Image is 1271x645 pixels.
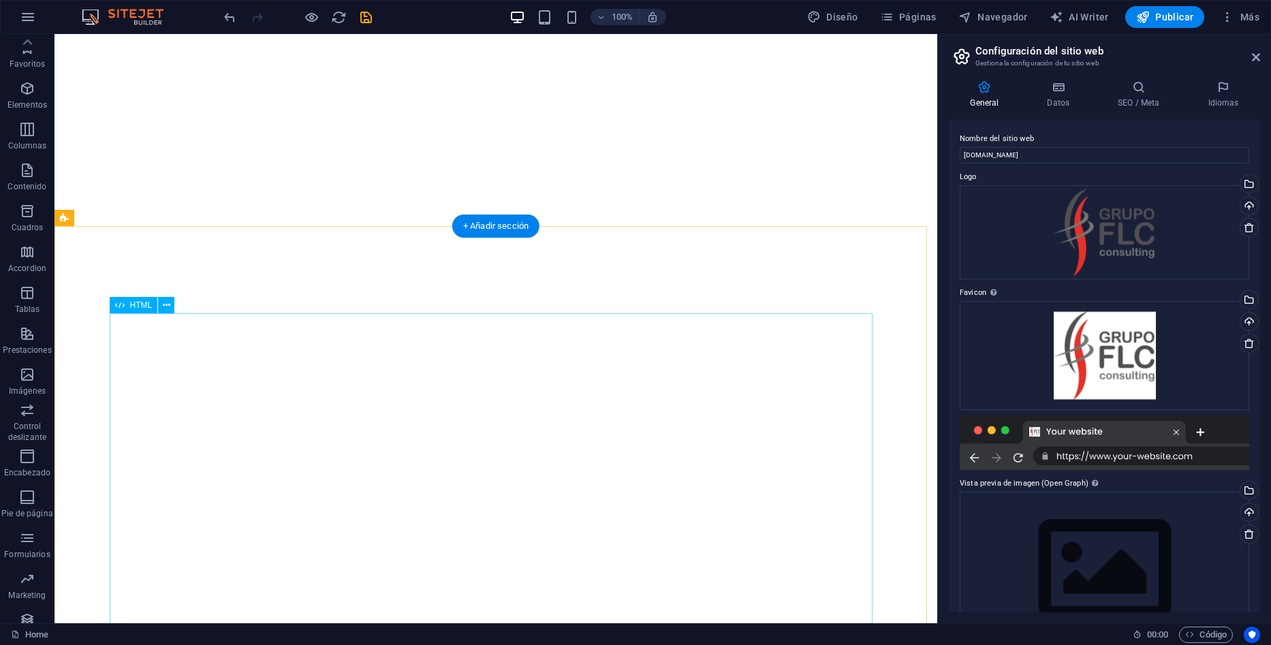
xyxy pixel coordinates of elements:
[1136,10,1194,24] span: Publicar
[130,301,153,309] span: HTML
[9,386,46,396] p: Imágenes
[4,467,50,478] p: Encabezado
[1147,627,1168,643] span: 00 00
[975,57,1233,69] h3: Gestiona la configuración de tu sitio web
[4,549,50,560] p: Formularios
[975,45,1260,57] h2: Configuración del sitio web
[875,6,942,28] button: Páginas
[8,140,47,151] p: Columnas
[8,263,46,274] p: Accordion
[611,9,633,25] h6: 100%
[1133,627,1169,643] h6: Tiempo de la sesión
[646,11,659,23] i: Al redimensionar, ajustar el nivel de zoom automáticamente para ajustarse al dispositivo elegido.
[1157,629,1159,640] span: :
[452,215,539,238] div: + Añadir sección
[1244,627,1260,643] button: Usercentrics
[10,59,45,69] p: Favoritos
[1179,627,1233,643] button: Código
[358,10,374,25] i: Guardar (Ctrl+S)
[222,10,238,25] i: Deshacer: Cambiar favicon (Ctrl+Z)
[880,10,937,24] span: Páginas
[960,169,1249,185] label: Logo
[1187,80,1260,109] h4: Idiomas
[1215,6,1265,28] button: Más
[78,9,181,25] img: Editor Logo
[960,285,1249,301] label: Favicon
[960,185,1249,279] div: FLCoriginal-qxYqebVxbgtGhKof1h2T3A.png
[1221,10,1259,24] span: Más
[331,10,347,25] i: Volver a cargar página
[960,147,1249,163] input: Nombre...
[958,10,1028,24] span: Navegador
[1026,80,1097,109] h4: Datos
[960,131,1249,147] label: Nombre del sitio web
[591,9,639,25] button: 100%
[1050,10,1109,24] span: AI Writer
[7,99,47,110] p: Elementos
[949,80,1026,109] h4: General
[960,301,1249,410] div: FLCFONDOBLANCO-cL0ArBfNUrUMLfTGiPhJVw-ryps5REE7cHEaqZI4nTPrw.png
[807,10,858,24] span: Diseño
[11,627,48,643] a: Haz clic para cancelar la selección y doble clic para abrir páginas
[221,9,238,25] button: undo
[3,345,51,356] p: Prestaciones
[358,9,374,25] button: save
[1044,6,1114,28] button: AI Writer
[802,6,864,28] button: Diseño
[7,181,46,192] p: Contenido
[802,6,864,28] div: Diseño (Ctrl+Alt+Y)
[1185,627,1227,643] span: Código
[1125,6,1205,28] button: Publicar
[330,9,347,25] button: reload
[1097,80,1187,109] h4: SEO / Meta
[953,6,1033,28] button: Navegador
[12,222,44,233] p: Cuadros
[1,508,52,519] p: Pie de página
[8,590,46,601] p: Marketing
[960,475,1249,492] label: Vista previa de imagen (Open Graph)
[15,304,40,315] p: Tablas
